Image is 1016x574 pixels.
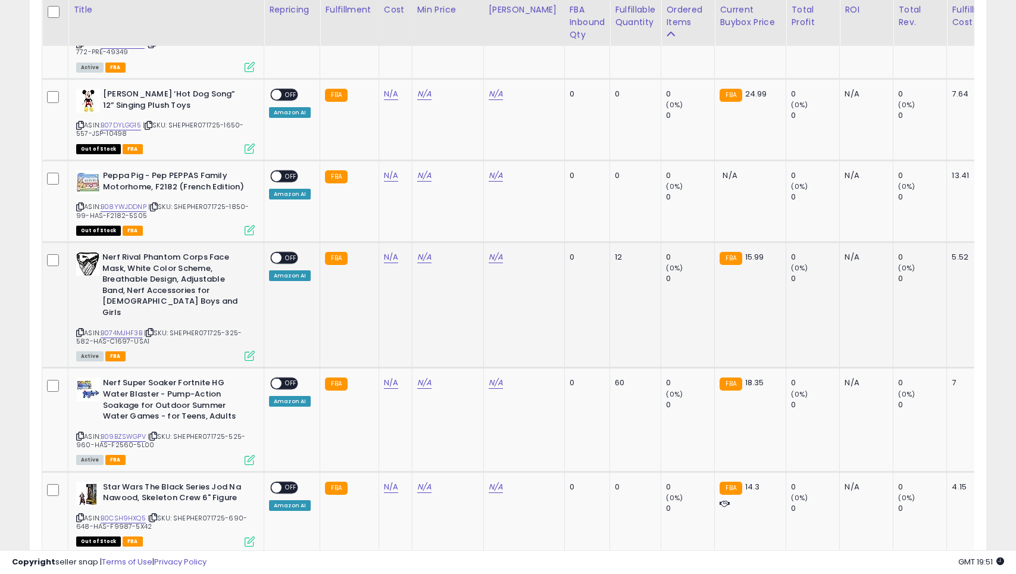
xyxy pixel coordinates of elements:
[898,252,946,263] div: 0
[384,251,398,263] a: N/A
[791,252,839,263] div: 0
[720,378,742,391] small: FBA
[76,482,100,506] img: 41Z2zgyjVWL._SL40_.jpg
[76,120,243,138] span: | SKU: SHEPHER071725-1650-557-JSP-10498
[76,252,99,276] img: 51hDGNtpJSL._SL40_.jpg
[76,170,255,234] div: ASIN:
[101,328,142,338] a: B074MJHF3B
[489,377,503,389] a: N/A
[570,252,601,263] div: 0
[958,556,1004,567] span: 2025-08-15 19:51 GMT
[76,63,104,73] span: All listings currently available for purchase on Amazon
[952,378,993,388] div: 7
[666,482,714,492] div: 0
[102,556,152,567] a: Terms of Use
[282,253,301,263] span: OFF
[791,182,808,191] small: (0%)
[384,170,398,182] a: N/A
[898,192,946,202] div: 0
[791,273,839,284] div: 0
[791,4,834,29] div: Total Profit
[898,4,942,29] div: Total Rev.
[615,378,652,388] div: 60
[76,378,255,463] div: ASIN:
[489,88,503,100] a: N/A
[898,263,915,273] small: (0%)
[103,89,248,114] b: [PERSON_NAME] ‘Hot Dog Song” 12” Singing Plush Toys
[898,493,915,503] small: (0%)
[898,400,946,410] div: 0
[791,378,839,388] div: 0
[952,89,993,99] div: 7.64
[76,39,245,57] span: | SKU: SHEPHER071725-395-772-PRE-49349
[76,328,242,346] span: | SKU: SHEPHER071725-325-582-HAS-C1697-USA1
[720,89,742,102] small: FBA
[76,170,100,194] img: 51NAGO6TDxL._SL40_.jpg
[417,377,432,389] a: N/A
[666,378,714,388] div: 0
[666,192,714,202] div: 0
[666,100,683,110] small: (0%)
[417,88,432,100] a: N/A
[325,89,347,102] small: FBA
[105,63,126,73] span: FBA
[76,378,100,401] img: 414eraftJnL._SL40_.jpg
[570,482,601,492] div: 0
[384,377,398,389] a: N/A
[384,481,398,493] a: N/A
[282,171,301,182] span: OFF
[282,482,301,492] span: OFF
[845,482,884,492] div: N/A
[666,389,683,399] small: (0%)
[269,4,315,16] div: Repricing
[76,202,249,220] span: | SKU: SHEPHER071725-1850-99-HAS-F2182-5S05
[384,88,398,100] a: N/A
[282,90,301,100] span: OFF
[282,379,301,389] span: OFF
[154,556,207,567] a: Privacy Policy
[73,4,259,16] div: Title
[898,182,915,191] small: (0%)
[417,251,432,263] a: N/A
[666,400,714,410] div: 0
[76,144,121,154] span: All listings that are currently out of stock and unavailable for purchase on Amazon
[666,182,683,191] small: (0%)
[123,144,143,154] span: FBA
[489,251,503,263] a: N/A
[791,400,839,410] div: 0
[76,89,255,152] div: ASIN:
[101,432,146,442] a: B09BZSWGPV
[615,252,652,263] div: 12
[952,482,993,492] div: 4.15
[791,482,839,492] div: 0
[745,377,764,388] span: 18.35
[615,482,652,492] div: 0
[615,4,656,29] div: Fulfillable Quantity
[384,4,407,16] div: Cost
[105,351,126,361] span: FBA
[269,396,311,407] div: Amazon AI
[101,202,146,212] a: B08YWJDDNP
[666,252,714,263] div: 0
[325,482,347,495] small: FBA
[76,351,104,361] span: All listings currently available for purchase on Amazon
[745,251,764,263] span: 15.99
[845,89,884,99] div: N/A
[489,4,559,16] div: [PERSON_NAME]
[269,189,311,199] div: Amazon AI
[898,482,946,492] div: 0
[791,170,839,181] div: 0
[105,455,126,465] span: FBA
[123,536,143,547] span: FBA
[666,170,714,181] div: 0
[898,100,915,110] small: (0%)
[123,226,143,236] span: FBA
[76,89,100,113] img: 41aMM5ZHd-L._SL40_.jpg
[570,170,601,181] div: 0
[269,500,311,511] div: Amazon AI
[791,192,839,202] div: 0
[720,252,742,265] small: FBA
[570,378,601,388] div: 0
[103,482,248,507] b: Star Wars The Black Series Jod Na Nawood, Skeleton Crew 6" Figure
[791,503,839,514] div: 0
